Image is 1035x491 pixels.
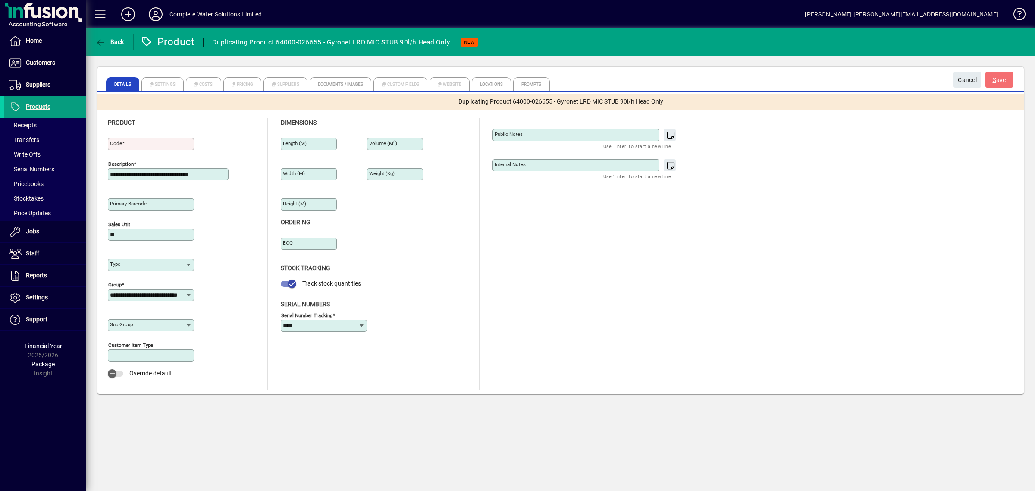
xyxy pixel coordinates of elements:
span: Home [26,37,42,44]
mat-label: Group [108,282,122,288]
button: Profile [142,6,169,22]
mat-label: Width (m) [283,170,305,176]
span: Serial Numbers [9,166,54,173]
span: Receipts [9,122,37,129]
a: Transfers [4,132,86,147]
mat-hint: Use 'Enter' to start a new line [603,141,671,151]
span: Reports [26,272,47,279]
span: Package [31,361,55,368]
mat-label: Code [110,140,122,146]
mat-label: Serial Number tracking [281,312,332,318]
span: Settings [26,294,48,301]
span: Jobs [26,228,39,235]
span: Staff [26,250,39,257]
a: Serial Numbers [4,162,86,176]
div: [PERSON_NAME] [PERSON_NAME][EMAIL_ADDRESS][DOMAIN_NAME] [805,7,998,21]
div: Duplicating Product 64000-026655 - Gyronet LRD MIC STUB 90l/h Head Only [212,35,450,49]
button: Save [985,72,1013,88]
span: Dimensions [281,119,317,126]
span: Write Offs [9,151,41,158]
span: Customers [26,59,55,66]
mat-label: Primary barcode [110,201,147,207]
sup: 3 [393,140,395,144]
span: Track stock quantities [302,280,361,287]
a: Support [4,309,86,330]
span: Cancel [958,73,977,87]
a: Staff [4,243,86,264]
mat-label: Volume (m ) [369,140,397,146]
mat-hint: Use 'Enter' to start a new line [603,171,671,181]
span: S [993,76,996,83]
button: Add [114,6,142,22]
a: Jobs [4,221,86,242]
span: Support [26,316,47,323]
span: Financial Year [25,343,62,349]
app-page-header-button: Back [86,34,134,50]
span: Products [26,103,50,110]
button: Cancel [953,72,981,88]
button: Back [93,34,126,50]
span: ave [993,73,1006,87]
a: Write Offs [4,147,86,162]
a: Home [4,30,86,52]
div: Product [140,35,195,49]
a: Stocktakes [4,191,86,206]
mat-label: Description [108,161,134,167]
mat-label: Type [110,261,120,267]
a: Receipts [4,118,86,132]
span: Duplicating Product 64000-026655 - Gyronet LRD MIC STUB 90l/h Head Only [458,97,663,106]
span: Override default [129,370,172,377]
a: Suppliers [4,74,86,96]
span: Back [95,38,124,45]
span: Transfers [9,136,39,143]
span: Serial Numbers [281,301,330,308]
a: Customers [4,52,86,74]
a: Knowledge Base [1007,2,1024,30]
mat-label: Sub group [110,321,133,327]
span: Stocktakes [9,195,44,202]
mat-label: Weight (Kg) [369,170,395,176]
mat-label: Public Notes [495,131,523,137]
span: Product [108,119,135,126]
span: Stock Tracking [281,264,330,271]
mat-label: Length (m) [283,140,307,146]
a: Reports [4,265,86,286]
mat-label: Sales unit [108,221,130,227]
span: NEW [464,39,475,45]
div: Complete Water Solutions Limited [169,7,262,21]
mat-label: EOQ [283,240,293,246]
a: Settings [4,287,86,308]
a: Price Updates [4,206,86,220]
mat-label: Customer Item Type [108,342,153,348]
mat-label: Internal Notes [495,161,526,167]
a: Pricebooks [4,176,86,191]
mat-label: Height (m) [283,201,306,207]
span: Price Updates [9,210,51,217]
span: Ordering [281,219,310,226]
span: Pricebooks [9,180,44,187]
span: Suppliers [26,81,50,88]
